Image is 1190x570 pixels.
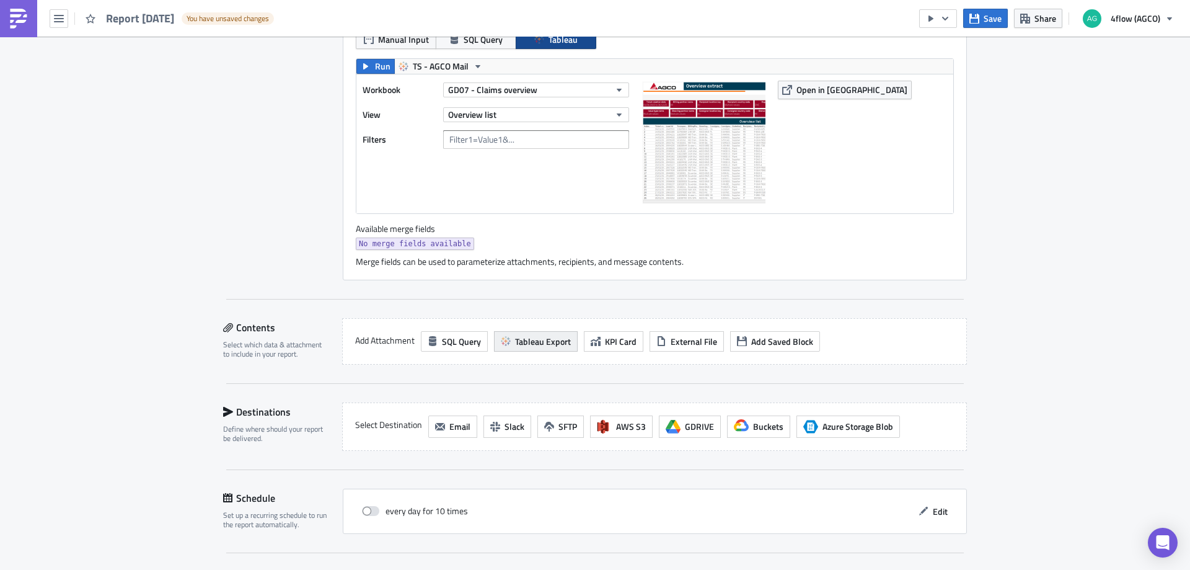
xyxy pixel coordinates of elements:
button: Run [356,59,395,74]
button: Add Saved Block [730,331,820,352]
span: External File [671,335,717,348]
img: PushMetrics [9,9,29,29]
img: Avatar [1082,8,1103,29]
span: Azure Storage Blob [803,419,818,434]
span: AWS S3 [616,420,646,433]
span: Save [984,12,1002,25]
div: Open Intercom Messenger [1148,528,1178,558]
span: SQL Query [442,335,481,348]
span: No merge fields available [359,238,471,250]
span: Tableau Export [515,335,571,348]
span: Buckets [753,420,783,433]
label: View [363,105,437,124]
button: Email [428,416,477,438]
button: GDRIVE [659,416,721,438]
span: SQL Query [464,33,503,46]
button: Edit [912,502,954,521]
span: Overview list [448,108,496,121]
label: Select Destination [355,416,422,434]
label: Workbook [363,81,437,99]
span: Report [DATE] [106,11,175,25]
label: Filters [363,130,437,149]
button: Tableau [516,30,596,49]
span: KPI Card [605,335,637,348]
div: Merge fields can be used to parameterize attachments, recipients, and message contents. [356,256,954,267]
span: Edit [933,505,948,518]
span: You have unsaved changes [187,14,269,24]
div: every day for 10 times [362,502,468,520]
span: Run [375,59,390,74]
button: Share [1014,9,1062,28]
span: Email [449,420,470,433]
button: Azure Storage BlobAzure Storage Blob [796,416,900,438]
span: GD07 - Claims overview [448,83,537,96]
button: Tableau Export [494,331,578,352]
span: TS - AGCO Mail [413,59,469,74]
input: Filter1=Value1&... [443,130,629,149]
span: SFTP [558,420,577,433]
span: 4flow (AGCO) [1111,12,1160,25]
span: Add Saved Block [751,335,813,348]
div: Select which data & attachment to include in your report. [223,340,328,359]
span: Azure Storage Blob [822,420,893,433]
span: Slack [505,420,524,433]
button: 4flow (AGCO) [1075,5,1181,32]
button: Manual Input [356,30,436,49]
div: Contents [223,318,328,337]
div: Destinations [223,403,328,421]
button: GD07 - Claims overview [443,82,629,97]
button: KPI Card [584,331,643,352]
span: Open in [GEOGRAPHIC_DATA] [796,83,907,96]
button: Open in [GEOGRAPHIC_DATA] [778,81,912,99]
a: No merge fields available [356,238,474,250]
button: Overview list [443,107,629,122]
button: SFTP [537,416,584,438]
button: Buckets [727,416,790,438]
button: SQL Query [421,331,488,352]
button: External File [650,331,724,352]
div: Schedule [223,489,343,507]
button: Slack [483,416,531,438]
button: TS - AGCO Mail [394,59,487,74]
div: Define where should your report be delivered. [223,424,328,443]
div: Set up a recurring schedule to run the report automatically. [223,510,335,530]
span: GDRIVE [685,420,714,433]
button: Save [963,9,1008,28]
button: SQL Query [436,30,516,49]
span: Tableau [549,33,578,46]
label: Add Attachment [355,331,415,350]
span: Share [1034,12,1056,25]
button: AWS S3 [590,416,653,438]
span: Manual Input [378,33,429,46]
label: Available merge fields [356,223,449,234]
img: View Image [641,81,765,205]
